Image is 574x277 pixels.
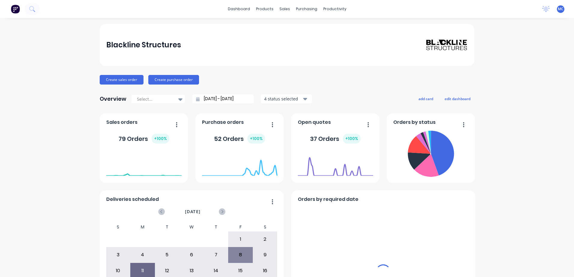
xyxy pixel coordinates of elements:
a: dashboard [225,4,253,13]
div: 52 Orders [214,134,265,144]
div: 79 Orders [119,134,169,144]
div: 5 [155,247,179,262]
span: Sales orders [106,119,137,126]
div: 1 [228,232,252,247]
div: F [228,223,253,231]
div: products [253,4,276,13]
div: W [179,223,204,231]
div: 3 [106,247,130,262]
div: 9 [253,247,277,262]
div: 4 [131,247,155,262]
div: + 100 % [343,134,361,144]
span: Open quotes [298,119,331,126]
div: M [130,223,155,231]
span: [DATE] [185,208,201,215]
span: Orders by status [393,119,436,126]
span: Purchase orders [202,119,244,126]
div: Blackline Structures [106,39,181,51]
div: 4 status selected [264,96,302,102]
button: 4 status selected [261,94,312,103]
div: 7 [204,247,228,262]
button: edit dashboard [441,95,474,103]
div: 6 [180,247,204,262]
div: + 100 % [152,134,169,144]
span: MC [558,6,563,12]
div: sales [276,4,293,13]
div: Overview [100,93,126,105]
div: + 100 % [247,134,265,144]
div: T [155,223,180,231]
div: productivity [320,4,349,13]
button: Create purchase order [148,75,199,85]
div: S [253,223,277,231]
img: Blackline Structures [426,39,468,51]
div: 8 [228,247,252,262]
div: T [204,223,228,231]
button: Create sales order [100,75,143,85]
img: Factory [11,4,20,13]
div: purchasing [293,4,320,13]
div: 37 Orders [310,134,361,144]
div: S [106,223,131,231]
button: add card [415,95,437,103]
div: 2 [253,232,277,247]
